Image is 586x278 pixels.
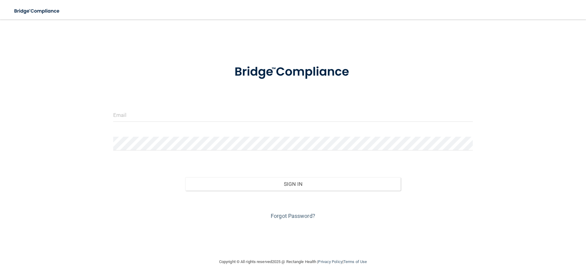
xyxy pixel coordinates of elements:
[9,5,65,17] img: bridge_compliance_login_screen.278c3ca4.svg
[222,56,364,88] img: bridge_compliance_login_screen.278c3ca4.svg
[343,259,367,264] a: Terms of Use
[185,177,401,191] button: Sign In
[318,259,342,264] a: Privacy Policy
[182,252,404,272] div: Copyright © All rights reserved 2025 @ Rectangle Health | |
[113,108,473,122] input: Email
[271,213,315,219] a: Forgot Password?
